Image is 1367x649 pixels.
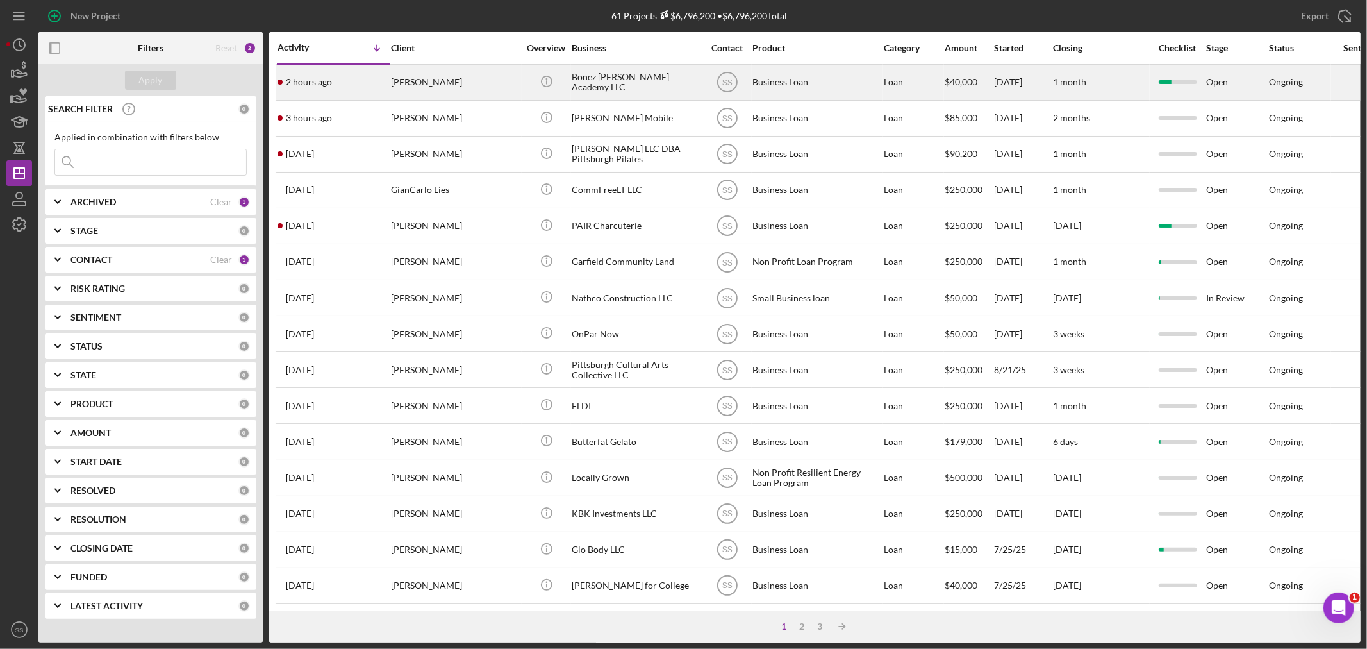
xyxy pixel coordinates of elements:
div: 7/25/25 [994,533,1052,567]
div: Loan [884,245,943,279]
div: Status [1269,43,1330,53]
div: Clear [210,197,232,207]
div: [DATE] [994,425,1052,459]
div: Loan [884,173,943,207]
b: RISK RATING [70,283,125,294]
div: PAIR Charcuterie [572,209,700,243]
div: [PERSON_NAME] [391,101,519,135]
div: Loan [884,533,943,567]
time: 2025-08-21 15:47 [286,365,314,375]
div: Ongoing [1269,221,1303,231]
b: STATE [70,370,96,380]
div: Loan [884,569,943,603]
div: Ongoing [1269,257,1303,267]
button: SS [6,617,32,643]
iframe: Intercom live chat [1323,593,1354,623]
div: 2 [244,42,256,55]
div: [DATE] [994,245,1052,279]
div: 7/25/25 [994,569,1052,603]
text: SS [722,186,732,195]
div: [PERSON_NAME] [391,317,519,351]
div: Open [1206,353,1268,387]
time: [DATE] [1053,544,1081,555]
div: Product [752,43,881,53]
div: 0 [238,600,250,612]
div: 0 [238,427,250,439]
div: 1 [238,254,250,265]
button: Export [1288,3,1361,29]
div: Export [1301,3,1329,29]
time: 2025-09-08 08:38 [286,293,314,303]
b: AMOUNT [70,428,111,438]
div: [DATE] [994,137,1052,171]
div: [PERSON_NAME] [391,281,519,315]
div: Ongoing [1269,77,1303,87]
span: $40,000 [945,580,977,591]
div: Business Loan [752,173,881,207]
div: Loan [884,65,943,99]
div: Business Loan [752,569,881,603]
div: Open [1206,569,1268,603]
div: [PERSON_NAME] [391,461,519,495]
div: Business Loan [752,605,881,639]
span: $250,000 [945,400,982,411]
div: Apply [139,71,163,90]
button: Apply [125,71,176,90]
div: In Review [1206,281,1268,315]
div: Non Profit Loan Program [752,245,881,279]
span: $250,000 [945,508,982,519]
div: [PERSON_NAME] [391,389,519,423]
div: Loan [884,317,943,351]
div: [PERSON_NAME] [391,605,519,639]
div: [PERSON_NAME] [391,353,519,387]
time: 2025-09-13 20:22 [286,149,314,159]
time: [DATE] [1053,220,1081,231]
div: Amount [945,43,993,53]
text: SS [722,401,732,410]
div: [DATE] [994,101,1052,135]
div: Applied in combination with filters below [54,132,247,142]
div: [PERSON_NAME] [391,245,519,279]
div: Ongoing [1269,509,1303,519]
b: CLOSING DATE [70,543,133,553]
div: Open [1206,605,1268,639]
div: Ongoing [1269,365,1303,375]
div: Garfield Community Land [572,245,700,279]
text: SS [15,627,24,634]
div: Loan [884,209,943,243]
div: [DATE] [994,173,1052,207]
div: Stage [1206,43,1268,53]
div: [PERSON_NAME] [391,425,519,459]
div: [PERSON_NAME] for College [572,569,700,603]
div: Enhanced Creativity LLC [572,605,700,639]
div: Open [1206,65,1268,99]
div: [PERSON_NAME] [391,137,519,171]
div: Ongoing [1269,329,1303,339]
b: CONTACT [70,255,112,265]
div: Ongoing [1269,149,1303,159]
div: 2 [793,621,811,632]
text: SS [722,294,732,303]
div: [PERSON_NAME] [391,497,519,531]
b: Filters [138,43,163,53]
div: GianCarlo Lies [391,173,519,207]
div: [PERSON_NAME] [391,569,519,603]
time: 2025-07-29 14:57 [286,580,314,591]
div: Bonez [PERSON_NAME] Academy LLC [572,65,700,99]
div: Clear [210,255,232,265]
div: 8/21/25 [994,353,1052,387]
span: $250,000 [945,220,982,231]
text: SS [722,474,732,483]
div: Business Loan [752,533,881,567]
div: Ongoing [1269,401,1303,411]
div: Open [1206,389,1268,423]
text: SS [722,510,732,519]
span: $250,000 [945,256,982,267]
div: Glo Body LLC [572,533,700,567]
div: Closing [1053,43,1149,53]
b: RESOLUTION [70,514,126,525]
div: [DATE] [994,65,1052,99]
b: FUNDED [70,572,107,582]
time: 6 days [1053,436,1078,447]
div: 1 [775,621,793,632]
